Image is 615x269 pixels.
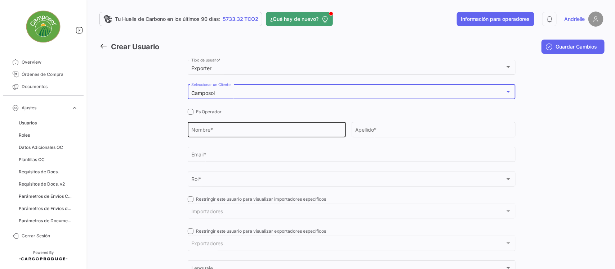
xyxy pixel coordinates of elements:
[556,43,597,50] span: Guardar Cambios
[191,210,505,216] span: Importadores
[71,105,78,111] span: expand_more
[196,196,326,202] span: Restringir este usuario para visualizar importadores específicos
[22,83,78,90] span: Documentos
[25,9,61,45] img: d0e946ec-b6b7-478a-95a2-5c59a4021789.jpg
[22,71,78,78] span: Órdenes de Compra
[19,181,65,187] span: Requisitos de Docs. v2
[19,193,73,200] span: Parámetros de Envíos Cargas Marítimas
[6,56,81,68] a: Overview
[19,218,73,224] span: Parámetros de Documentos
[266,12,333,26] button: ¿Qué hay de nuevo?
[16,142,81,153] a: Datos Adicionales OC
[191,178,505,184] span: Rol *
[6,81,81,93] a: Documentos
[19,120,37,126] span: Usuarios
[19,169,59,175] span: Requisitos de Docs.
[588,12,603,27] img: placeholder-user.png
[19,132,30,138] span: Roles
[19,205,73,212] span: Parámetros de Envíos de Cargas Terrestres
[111,42,159,52] h3: Crear Usuario
[191,242,505,248] span: Exportadores
[191,90,215,96] mat-select-trigger: Camposol
[223,15,258,23] span: 5733.32 TCO2
[191,65,211,71] mat-select-trigger: Exporter
[22,59,78,65] span: Overview
[16,179,81,190] a: Requisitos de Docs. v2
[16,215,81,226] a: Parámetros de Documentos
[16,203,81,214] a: Parámetros de Envíos de Cargas Terrestres
[16,191,81,202] a: Parámetros de Envíos Cargas Marítimas
[270,15,318,23] span: ¿Qué hay de nuevo?
[16,154,81,165] a: Plantillas OC
[115,15,220,23] span: Tu Huella de Carbono en los últimos 90 días:
[99,12,262,26] a: Tu Huella de Carbono en los últimos 90 días:5733.32 TCO2
[19,156,45,163] span: Plantillas OC
[16,167,81,177] a: Requisitos de Docs.
[19,144,63,151] span: Datos Adicionales OC
[196,228,326,234] span: Restringir este usuario para visualizar exportadores específicos
[22,233,78,239] span: Cerrar Sesión
[542,40,605,54] button: Guardar Cambios
[22,105,68,111] span: Ajustes
[196,109,222,115] span: Es Operador
[16,118,81,128] a: Usuarios
[457,12,534,26] button: Información para operadores
[16,130,81,141] a: Roles
[564,15,585,23] span: Andrielle
[6,68,81,81] a: Órdenes de Compra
